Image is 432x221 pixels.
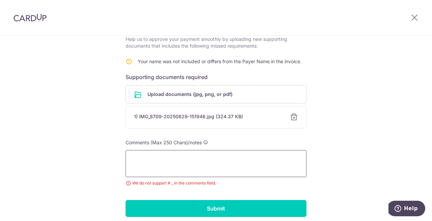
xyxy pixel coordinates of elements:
p: Help us to approve your payment smoothly by uploading new supporting documents that includes the ... [126,36,306,49]
span: Comments (Max 250 Chars)/notes [126,140,202,145]
input: Submit [126,200,306,217]
span: Your name was not included or differs from the Payer Name in the invoice. [138,58,301,64]
img: CardUp [13,14,47,22]
div: We do not support # _ in the comments field. [126,180,306,187]
h6: Supporting documents required [126,73,306,81]
div: 1) IMG_8709-20250829-151946.jpg (324.37 KB) [134,113,282,120]
iframe: Opens a widget where you can find more information [388,201,425,218]
div: Upload documents (jpg, png, or pdf) [126,85,306,103]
